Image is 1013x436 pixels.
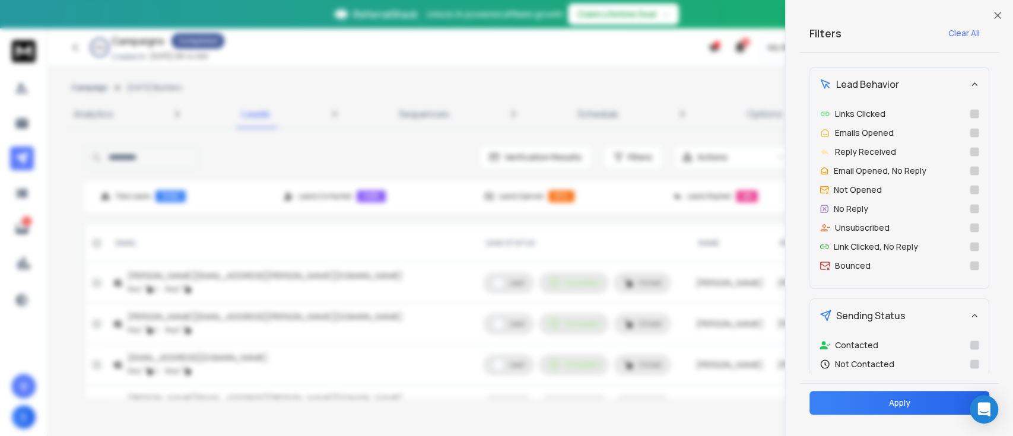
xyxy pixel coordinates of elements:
[835,358,894,370] p: Not Contacted
[836,77,899,91] span: Lead Behavior
[939,21,989,45] button: Clear All
[835,146,896,158] p: Reply Received
[810,68,989,101] button: Lead Behavior
[835,260,871,272] p: Bounced
[835,339,878,351] p: Contacted
[810,299,989,332] button: Sending Status
[809,25,841,42] h2: Filters
[835,127,894,139] p: Emails Opened
[835,222,890,234] p: Unsubscribed
[834,241,918,253] p: Link Clicked, No Reply
[834,165,926,177] p: Email Opened, No Reply
[835,108,885,120] p: Links Clicked
[834,203,868,215] p: No Reply
[834,184,882,196] p: Not Opened
[809,391,989,415] button: Apply
[810,101,989,288] div: Lead Behavior
[970,395,998,424] div: Open Intercom Messenger
[836,308,906,323] span: Sending Status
